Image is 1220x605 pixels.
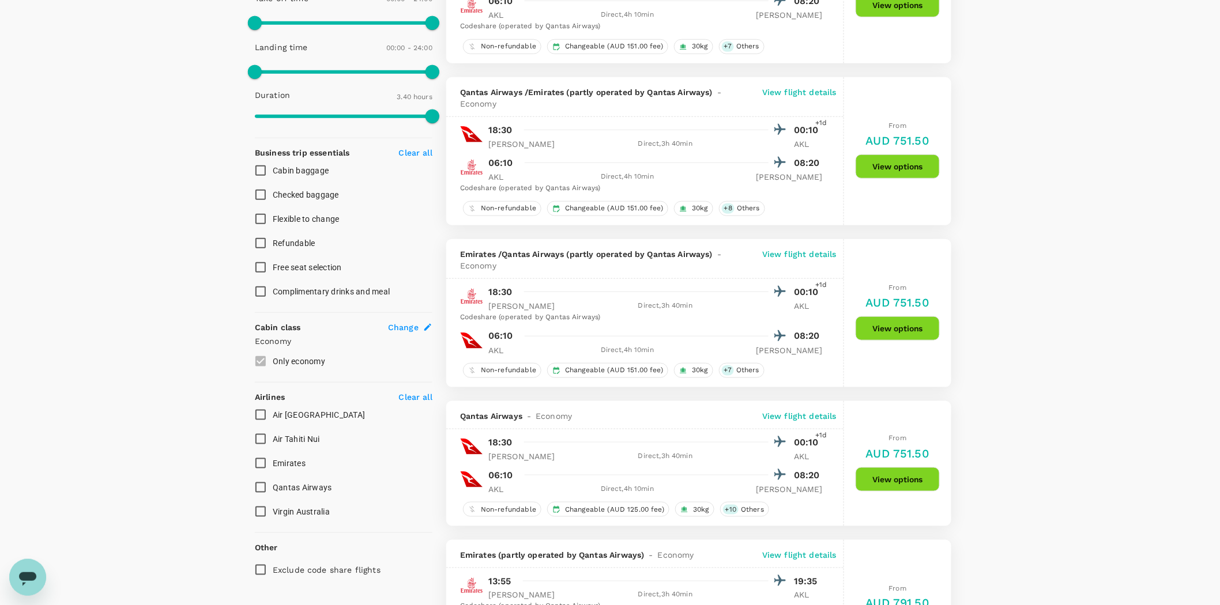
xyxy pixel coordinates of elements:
h6: AUD 751.50 [866,444,930,463]
span: Air Tahiti Nui [273,434,320,444]
img: QF [460,123,483,146]
span: From [889,584,907,592]
span: Changeable (AUD 151.00 fee) [560,203,668,213]
span: Emirates / Qantas Airways (partly operated by Qantas Airways) [460,248,713,260]
div: Direct , 4h 10min [524,345,731,356]
span: Changeable (AUD 151.00 fee) [560,41,668,51]
p: [PERSON_NAME] [756,345,823,356]
img: QF [460,329,483,352]
p: [PERSON_NAME] [488,138,555,150]
span: + 7 [722,41,734,51]
div: Non-refundable [463,39,541,54]
div: +8Others [719,201,765,216]
p: 08:20 [794,156,823,170]
p: AKL [794,589,823,601]
span: Economy [658,549,694,561]
p: 18:30 [488,285,513,299]
div: 30kg [674,201,713,216]
p: AKL [794,138,823,150]
span: Non-refundable [476,505,541,515]
div: Codeshare (operated by Qantas Airways) [460,312,823,323]
span: - [645,549,658,561]
div: 30kg [674,39,713,54]
span: - [713,86,726,98]
p: AKL [794,451,823,462]
span: + 8 [722,203,735,213]
img: EK [460,574,483,597]
div: Non-refundable [463,363,541,378]
span: Changeable (AUD 151.00 fee) [560,365,668,375]
p: Other [255,542,278,553]
span: Others [732,365,764,375]
span: Qantas Airways / Emirates (partly operated by Qantas Airways) [460,86,713,98]
span: Change [388,322,419,333]
p: 00:10 [794,436,823,449]
p: 06:10 [488,468,513,482]
div: Changeable (AUD 151.00 fee) [547,363,668,378]
button: View options [856,154,940,179]
p: 18:30 [488,123,513,137]
button: View options [856,467,940,491]
p: Economy [255,335,432,347]
p: [PERSON_NAME] [756,171,823,183]
span: +1d [816,430,827,441]
div: Non-refundable [463,201,541,216]
div: Changeable (AUD 125.00 fee) [547,502,669,517]
p: View flight details [762,248,837,271]
div: Changeable (AUD 151.00 fee) [547,39,668,54]
span: Virgin Australia [273,507,330,516]
span: - [522,410,536,422]
p: 08:20 [794,468,823,482]
img: QF [460,435,483,458]
span: Only economy [273,357,325,366]
p: AKL [488,483,517,495]
h6: AUD 751.50 [866,293,930,312]
div: Changeable (AUD 151.00 fee) [547,201,668,216]
p: [PERSON_NAME] [488,589,555,601]
span: +1d [816,118,827,129]
p: 19:35 [794,574,823,588]
span: + 7 [722,365,734,375]
p: View flight details [762,410,837,422]
span: 3.40 hours [397,93,433,101]
span: Free seat selection [273,263,342,272]
p: AKL [488,9,517,21]
span: Qantas Airways [273,483,332,492]
div: +7Others [719,39,765,54]
p: [PERSON_NAME] [756,9,823,21]
p: 18:30 [488,436,513,449]
p: Duration [255,89,290,101]
img: EK [460,156,483,179]
span: Air [GEOGRAPHIC_DATA] [273,410,365,419]
div: +10Others [720,502,769,517]
span: 30kg [687,365,713,375]
p: Exclude code share flights [273,564,381,576]
span: From [889,283,907,292]
p: View flight details [762,549,837,561]
p: 13:55 [488,574,511,588]
div: +7Others [719,363,765,378]
div: Non-refundable [463,502,541,517]
div: Direct , 3h 40min [562,451,769,462]
p: [PERSON_NAME] [488,300,555,312]
div: Direct , 3h 40min [562,138,769,150]
span: Flexible to change [273,214,340,224]
span: Qantas Airways [460,410,522,422]
h6: AUD 751.50 [866,131,930,150]
p: [PERSON_NAME] [488,451,555,462]
iframe: Button to launch messaging window [9,559,46,596]
p: 00:10 [794,285,823,299]
button: View options [856,316,940,341]
div: 30kg [675,502,714,517]
span: Emirates [273,459,306,468]
p: AKL [488,171,517,183]
p: AKL [488,345,517,356]
span: From [889,434,907,442]
span: Non-refundable [476,41,541,51]
div: Direct , 3h 40min [562,300,769,312]
span: +1d [816,279,827,291]
strong: Airlines [255,392,285,402]
div: Codeshare (operated by Qantas Airways) [460,183,823,194]
span: Emirates (partly operated by Qantas Airways) [460,549,645,561]
strong: Cabin class [255,323,301,332]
